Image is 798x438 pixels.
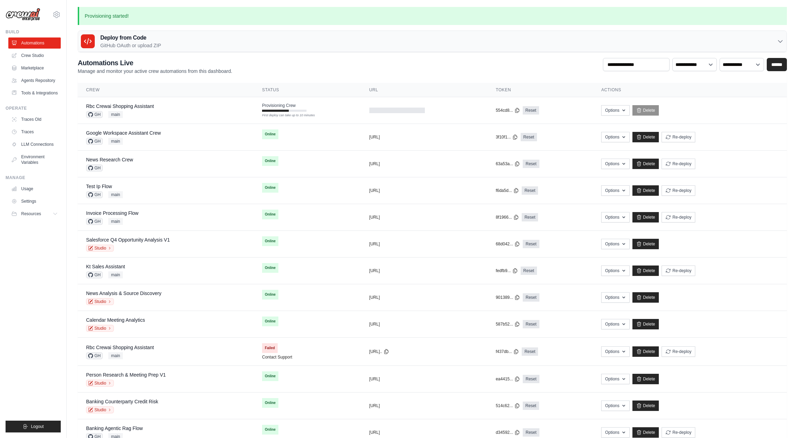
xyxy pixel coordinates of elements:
[522,186,538,195] a: Reset
[86,103,154,109] a: Rbc Crewai Shopping Assistant
[496,430,520,435] button: d34592...
[86,165,103,171] span: GH
[487,83,593,97] th: Token
[521,133,537,141] a: Reset
[86,264,125,269] a: Kt Sales Assistant
[8,196,61,207] a: Settings
[262,129,278,139] span: Online
[601,374,629,384] button: Options
[262,290,278,300] span: Online
[601,319,629,329] button: Options
[8,37,61,49] a: Automations
[523,402,539,410] a: Reset
[632,239,659,249] a: Delete
[6,106,61,111] div: Operate
[601,292,629,303] button: Options
[632,292,659,303] a: Delete
[8,87,61,99] a: Tools & Integrations
[108,218,123,225] span: main
[496,188,519,193] button: f6da5d...
[108,111,123,118] span: main
[523,320,539,328] a: Reset
[8,114,61,125] a: Traces Old
[662,132,695,142] button: Re-deploy
[86,130,161,136] a: Google Workspace Assistant Crew
[8,75,61,86] a: Agents Repository
[662,427,695,438] button: Re-deploy
[86,298,114,305] a: Studio
[21,211,41,217] span: Resources
[262,317,278,326] span: Online
[6,421,61,432] button: Logout
[496,214,519,220] button: 8f1966...
[496,349,519,354] button: f437db...
[86,372,166,378] a: Person Research & Meeting Prep V1
[601,346,629,357] button: Options
[601,266,629,276] button: Options
[632,105,659,116] a: Delete
[496,134,518,140] button: 3f10f1...
[262,343,278,353] span: Failed
[86,345,154,350] a: Rbc Crewai Shopping Assistant
[496,295,520,300] button: 901389...
[6,175,61,180] div: Manage
[262,371,278,381] span: Online
[632,346,659,357] a: Delete
[523,293,539,302] a: Reset
[86,325,114,332] a: Studio
[86,352,103,359] span: GH
[522,213,538,221] a: Reset
[262,183,278,193] span: Online
[632,266,659,276] a: Delete
[496,403,520,408] button: 514c62...
[78,58,232,68] h2: Automations Live
[632,159,659,169] a: Delete
[8,62,61,74] a: Marketplace
[108,352,123,359] span: main
[262,156,278,166] span: Online
[262,236,278,246] span: Online
[361,83,488,97] th: URL
[86,157,133,162] a: News Research Crew
[100,42,161,49] p: GitHub OAuth or upload ZIP
[632,319,659,329] a: Delete
[86,271,103,278] span: GH
[523,375,539,383] a: Reset
[86,191,103,198] span: GH
[601,105,629,116] button: Options
[8,126,61,137] a: Traces
[662,185,695,196] button: Re-deploy
[496,108,520,113] button: 554cd8...
[262,263,278,273] span: Online
[601,212,629,222] button: Options
[86,317,145,323] a: Calendar Meeting Analytics
[496,241,520,247] button: 68d042...
[78,83,254,97] th: Crew
[6,8,40,21] img: Logo
[78,7,787,25] p: Provisioning started!
[8,183,61,194] a: Usage
[86,399,158,404] a: Banking Counterparty Credit Risk
[86,245,114,252] a: Studio
[662,212,695,222] button: Re-deploy
[86,426,143,431] a: Banking Agentic Rag Flow
[496,376,520,382] button: ea4415...
[593,83,787,97] th: Actions
[522,347,538,356] a: Reset
[601,401,629,411] button: Options
[521,267,537,275] a: Reset
[108,271,123,278] span: main
[8,50,61,61] a: Crew Studio
[254,83,361,97] th: Status
[100,34,161,42] h3: Deploy from Code
[662,266,695,276] button: Re-deploy
[523,428,539,437] a: Reset
[632,212,659,222] a: Delete
[78,68,232,75] p: Manage and monitor your active crew automations from this dashboard.
[632,185,659,196] a: Delete
[86,380,114,387] a: Studio
[632,374,659,384] a: Delete
[601,159,629,169] button: Options
[86,237,170,243] a: Salesforce Q4 Opportunity Analysis V1
[632,401,659,411] a: Delete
